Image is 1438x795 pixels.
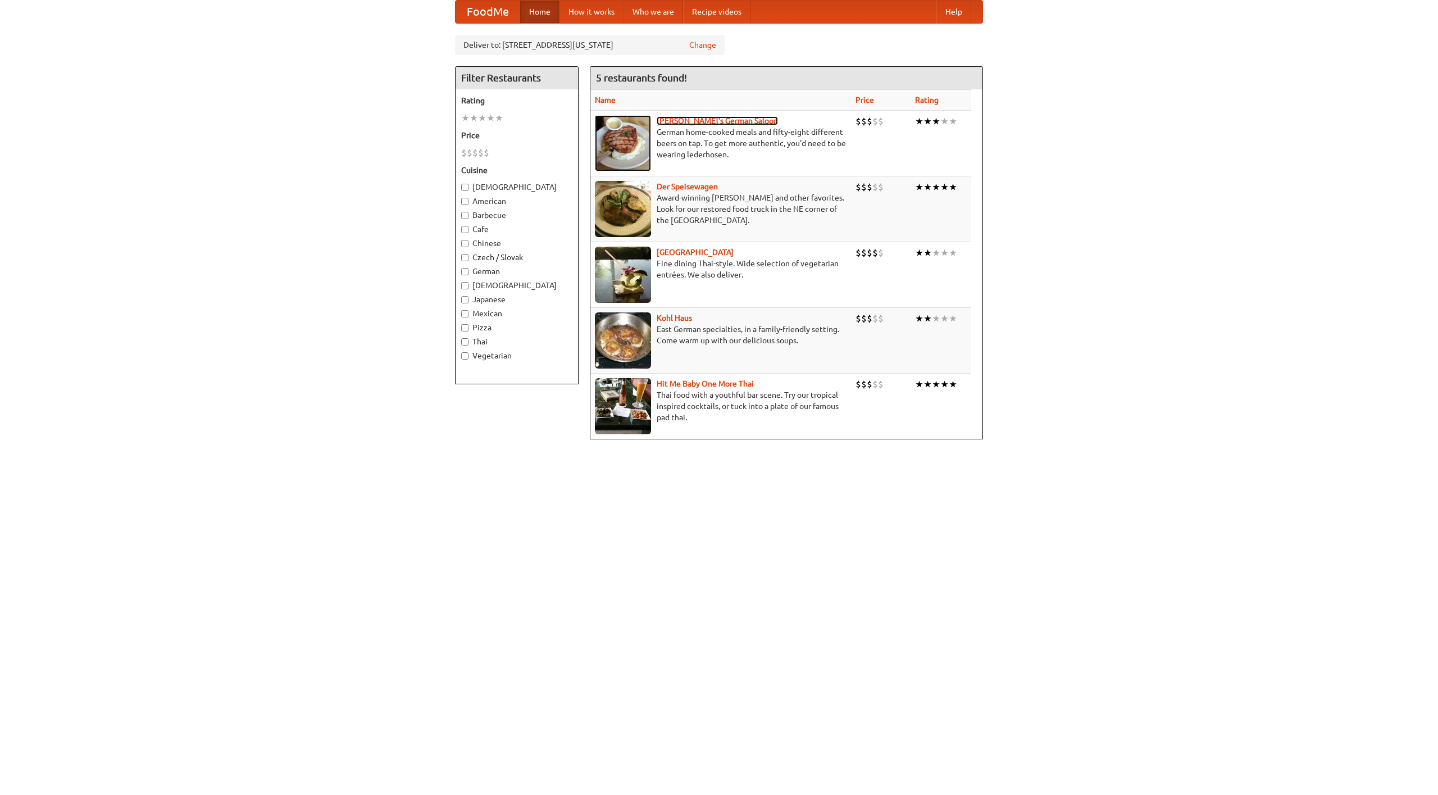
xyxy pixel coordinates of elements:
li: ★ [923,247,932,259]
p: Award-winning [PERSON_NAME] and other favorites. Look for our restored food truck in the NE corne... [595,192,847,226]
li: $ [855,378,861,390]
a: Help [936,1,971,23]
input: Czech / Slovak [461,254,468,261]
h5: Rating [461,95,572,106]
li: ★ [949,312,957,325]
li: $ [855,181,861,193]
li: ★ [940,247,949,259]
li: $ [867,115,872,128]
li: $ [878,181,884,193]
input: Cafe [461,226,468,233]
label: Thai [461,336,572,347]
p: Fine dining Thai-style. Wide selection of vegetarian entrées. We also deliver. [595,258,847,280]
li: $ [861,115,867,128]
li: ★ [932,181,940,193]
li: $ [867,378,872,390]
div: Deliver to: [STREET_ADDRESS][US_STATE] [455,35,725,55]
li: $ [861,181,867,193]
a: Hit Me Baby One More Thai [657,379,754,388]
a: Recipe videos [683,1,750,23]
li: $ [867,247,872,259]
a: Rating [915,96,939,105]
li: $ [461,147,467,159]
li: $ [867,312,872,325]
li: ★ [470,112,478,124]
a: Change [689,39,716,51]
h5: Cuisine [461,165,572,176]
li: ★ [932,115,940,128]
li: $ [878,312,884,325]
li: $ [872,247,878,259]
li: ★ [478,112,486,124]
a: Price [855,96,874,105]
li: $ [855,247,861,259]
li: $ [861,312,867,325]
a: [GEOGRAPHIC_DATA] [657,248,734,257]
li: ★ [915,181,923,193]
a: How it works [559,1,624,23]
label: Vegetarian [461,350,572,361]
label: Cafe [461,224,572,235]
label: Pizza [461,322,572,333]
label: Japanese [461,294,572,305]
label: American [461,196,572,207]
li: ★ [932,312,940,325]
input: Japanese [461,296,468,303]
li: ★ [915,378,923,390]
p: East German specialties, in a family-friendly setting. Come warm up with our delicious soups. [595,324,847,346]
input: Pizza [461,324,468,331]
li: $ [484,147,489,159]
li: ★ [923,181,932,193]
li: $ [872,181,878,193]
li: $ [878,378,884,390]
img: speisewagen.jpg [595,181,651,237]
li: $ [861,247,867,259]
label: [DEMOGRAPHIC_DATA] [461,280,572,291]
li: $ [872,312,878,325]
label: German [461,266,572,277]
li: ★ [940,312,949,325]
li: $ [478,147,484,159]
li: ★ [923,312,932,325]
img: babythai.jpg [595,378,651,434]
input: [DEMOGRAPHIC_DATA] [461,184,468,191]
input: German [461,268,468,275]
img: satay.jpg [595,247,651,303]
li: $ [861,378,867,390]
li: ★ [923,378,932,390]
a: Der Speisewagen [657,182,718,191]
a: FoodMe [456,1,520,23]
li: ★ [940,115,949,128]
a: Name [595,96,616,105]
label: [DEMOGRAPHIC_DATA] [461,181,572,193]
input: Chinese [461,240,468,247]
li: $ [472,147,478,159]
h5: Price [461,130,572,141]
li: ★ [949,181,957,193]
img: esthers.jpg [595,115,651,171]
a: [PERSON_NAME]'s German Saloon [657,116,778,125]
li: ★ [940,181,949,193]
li: ★ [949,115,957,128]
li: $ [867,181,872,193]
p: Thai food with a youthful bar scene. Try our tropical inspired cocktails, or tuck into a plate of... [595,389,847,423]
li: $ [878,247,884,259]
a: Kohl Haus [657,314,692,322]
li: ★ [461,112,470,124]
input: Mexican [461,310,468,317]
li: ★ [932,378,940,390]
li: $ [878,115,884,128]
li: $ [872,378,878,390]
a: Who we are [624,1,683,23]
input: [DEMOGRAPHIC_DATA] [461,282,468,289]
li: $ [855,115,861,128]
h4: Filter Restaurants [456,67,578,89]
input: Thai [461,338,468,346]
input: Barbecue [461,212,468,219]
li: ★ [949,378,957,390]
li: ★ [940,378,949,390]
